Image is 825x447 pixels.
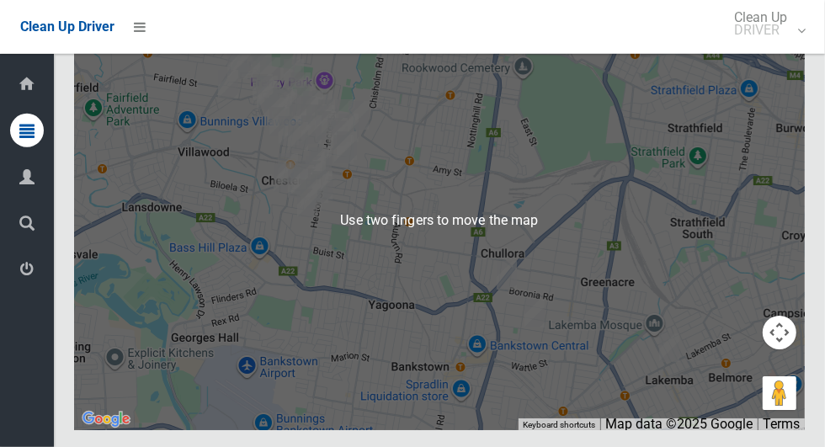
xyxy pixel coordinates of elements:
[324,114,358,157] div: 47 Virgil Avenue, SEFTON NSW 2162<br>Status : Collected<br><a href="/driver/booking/487649/comple...
[763,316,796,349] button: Map camera controls
[263,100,296,142] div: 186 Virgil Avenue, CHESTER HILL NSW 2162<br>Status : AssignedToRoute<br><a href="/driver/booking/...
[271,146,305,189] div: 18 OHagon Street, CHESTER HILL NSW 2162<br>Status : IssuesWithCollection<br><a href="/driver/book...
[342,94,375,136] div: 5 Munro Street, SEFTON NSW 2162<br>Status : Collected<br><a href="/driver/booking/484042/complete...
[281,162,315,205] div: 69 Chester Hill Road, CHESTER HILL NSW 2162<br>Status : Collected<br><a href="/driver/booking/487...
[270,82,304,125] div: 16 Wingara Street, CHESTER HILL NSW 2162<br>Status : AssignedToRoute<br><a href="/driver/booking/...
[211,63,245,105] div: 27 Minmai Road, CHESTER HILL NSW 2162<br>Status : Collected<br><a href="/driver/booking/484843/co...
[281,115,315,157] div: 3 Bent Street, CHESTER HILL NSW 2162<br>Status : AssignedToRoute<br><a href="/driver/booking/4856...
[294,173,327,215] div: 38 Marks Street, CHESTER HILL NSW 2162<br>Status : Collected<br><a href="/driver/booking/487206/c...
[290,153,324,195] div: 2/44 Jocelyn Street, CHESTER HILL NSW 2162<br>Status : Collected<br><a href="/driver/booking/4867...
[250,74,284,116] div: 10 Bowaga Circuit, VILLAWOOD NSW 2163<br>Status : AssignedToRoute<br><a href="/driver/booking/481...
[332,107,365,149] div: 26 Chifley Avenue, SEFTON NSW 2162<br>Status : Collected<br><a href="/driver/booking/487297/compl...
[490,254,524,296] div: 19A ODonnell Avenue, GREENACRE NSW 2190<br>Status : IssuesWithCollection<br><a href="/driver/book...
[296,84,330,126] div: 49 Elliston Street, CHESTER HILL NSW 2162<br>Status : AssignedToRoute<br><a href="/driver/booking...
[20,14,114,40] a: Clean Up Driver
[652,327,686,369] div: 217 Lakemba Street, LAKEMBA NSW 2195<br>Status : Collected<br><a href="/driver/booking/486900/com...
[289,97,322,139] div: 18 Miles Street, CHESTER HILL NSW 2162<br>Status : Collected<br><a href="/driver/booking/482709/c...
[726,11,804,36] span: Clean Up
[266,81,300,123] div: 2 Peek Place, CHESTER HILL NSW 2162<br>Status : AssignedToRoute<br><a href="/driver/booking/48740...
[289,77,322,120] div: 23 Arlewis Street, CHESTER HILL NSW 2162<br>Status : AssignedToRoute<br><a href="/driver/booking/...
[321,111,354,153] div: 62 Virgil Avenue, SEFTON NSW 2162<br>Status : Collected<br><a href="/driver/booking/486221/comple...
[763,376,796,410] button: Drag Pegman onto the map to open Street View
[258,91,291,133] div: 43 Biara Street, CHESTER HILL NSW 2162<br>Status : AssignedToRoute<br><a href="/driver/booking/48...
[605,416,753,432] span: Map data ©2025 Google
[246,67,279,109] div: 22 Mundowey Entrance, VILLAWOOD NSW 2163<br>Status : AssignedToRoute<br><a href="/driver/booking/...
[299,154,333,196] div: 22 Jocelyn Street, CHESTER HILL NSW 2162<br>Status : Collected<br><a href="/driver/booking/478178...
[330,125,364,167] div: 24 Waldron Road, SEFTON NSW 2162<br>Status : Collected<br><a href="/driver/booking/485204/complet...
[284,66,317,108] div: 11 Campbell Hill Road, CHESTER HILL NSW 2162<br>Status : AssignedToRoute<br><a href="/driver/book...
[78,408,134,430] a: Click to see this area on Google Maps
[20,19,114,35] span: Clean Up Driver
[328,93,362,135] div: 39 Munro Street, SEFTON NSW 2162<br>Status : Collected<br><a href="/driver/booking/484579/complet...
[734,24,787,36] small: DRIVER
[290,182,324,224] div: 6 Elke Crescent, CHESTER HILL NSW 2162<br>Status : Collected<br><a href="/driver/booking/485246/c...
[287,158,321,200] div: 5 Bambridge Street, CHESTER HILL NSW 2162<br>Status : Collected<br><a href="/driver/booking/44557...
[301,168,335,210] div: 16 Mc Clelland Street, CHESTER HILL NSW 2162<br>Status : Collected<br><a href="/driver/booking/48...
[302,141,336,183] div: 70 Proctor Parade, CHESTER HILL NSW 2162<br>Status : Collected<br><a href="/driver/booking/487498...
[294,90,327,132] div: 57 Esme Avenue, CHESTER HILL NSW 2162<br>Status : AssignedToRoute<br><a href="/driver/booking/484...
[309,104,343,146] div: 9A Meakin Crescent, CHESTER HILL NSW 2162<br>Status : Collected<br><a href="/driver/booking/48676...
[327,128,360,170] div: 1/33 Waldron Road, SEFTON NSW 2162<br>Status : Collected<br><a href="/driver/booking/486739/compl...
[308,98,342,141] div: 25 Burton Avenue, CHESTER HILL NSW 2162<br>Status : Collected<br><a href="/driver/booking/486567/...
[295,109,328,151] div: 100 Priam Street, CHESTER HILL NSW 2162<br>Status : Collected<br><a href="/driver/booking/486577/...
[290,89,323,131] div: 69 Esme Avenue, CHESTER HILL NSW 2162<br>Status : AssignedToRoute<br><a href="/driver/booking/487...
[299,149,333,191] div: 38a Nyora Street, CHESTER HILL NSW 2162<br>Status : Collected<br><a href="/driver/booking/487315/...
[763,416,800,432] a: Terms (opens in new tab)
[518,292,551,334] div: 34 Suva Crescent, GREENACRE NSW 2190<br>Status : Collected<br><a href="/driver/booking/483313/com...
[523,419,595,431] button: Keyboard shortcuts
[78,408,134,430] img: Google
[295,157,328,199] div: 37 Jocelyn Street, CHESTER HILL NSW 2162<br>Status : Collected<br><a href="/driver/booking/487767...
[306,164,339,206] div: 28 Morrison Avenue, CHESTER HILL NSW 2162<br>Status : Collected<br><a href="/driver/booking/48778...
[300,98,333,140] div: 119 Priam Street, CHESTER HILL NSW 2162<br>Status : AssignedToRoute<br><a href="/driver/booking/4...
[267,157,301,199] div: 102 Orchard Road, CHESTER HILL NSW 2162<br>Status : Collected<br><a href="/driver/booking/487604/...
[245,47,279,89] div: 2/4 Middleton Road, CHESTER HILL NSW 2162<br>Status : Collected<br><a href="/driver/booking/48591...
[265,89,299,131] div: 14 Biara Street, CHESTER HILL NSW 2162<br>Status : AssignedToRoute<br><a href="/driver/booking/48...
[272,109,306,152] div: 126 Campbell Hill Road, CHESTER HILL NSW 2162<br>Status : AssignedToRoute<br><a href="/driver/boo...
[251,69,285,111] div: 4 Barinya Street, VILLAWOOD NSW 2163<br>Status : AssignedToRoute<br><a href="/driver/booking/4865...
[311,93,345,135] div: 15 Esme Avenue, CHESTER HILL NSW 2162<br>Status : Collected<br><a href="/driver/booking/484929/co...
